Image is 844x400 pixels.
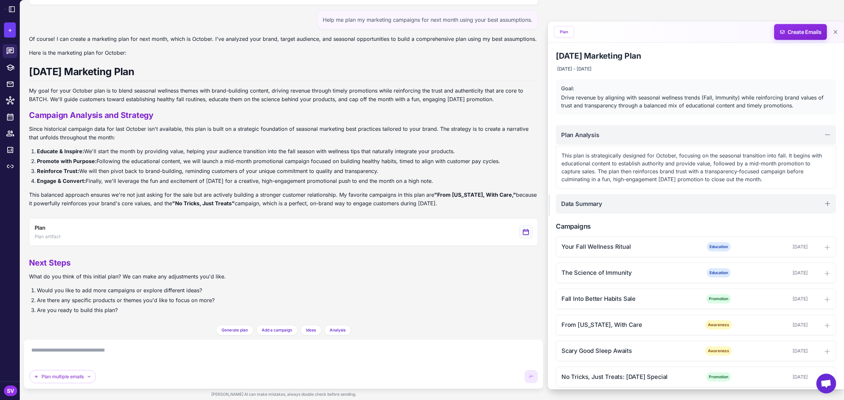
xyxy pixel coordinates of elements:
[24,389,543,400] div: [PERSON_NAME] AI can make mistakes, always double check before sending.
[29,218,538,246] button: View generated Plan
[29,110,538,121] h2: Campaign Analysis and Strategy
[262,327,292,333] span: Add a campaign
[561,84,831,92] div: Goal:
[561,242,695,251] div: Your Fall Wellness Ritual
[561,94,831,109] div: Drive revenue by aligning with seasonal wellness trends (Fall, Immunity) while reinforcing brand ...
[29,65,538,81] h1: [DATE] Marketing Plan
[306,327,316,333] span: Ideas
[742,295,808,302] div: [DATE]
[256,325,298,335] button: Add a campaign
[37,178,86,184] strong: Engage & Convert:
[37,147,538,156] li: We'll start the month by providing value, helping your audience transition into the fall season w...
[300,325,321,335] button: Ideas
[8,25,12,35] span: +
[705,320,732,329] span: Awareness
[29,190,538,208] p: This balanced approach ensures we're not just asking for the sale but are actively building a str...
[705,346,732,356] span: Awareness
[561,294,695,303] div: Fall Into Better Habits Sale
[561,268,695,277] div: The Science of Immunity
[742,373,808,381] div: [DATE]
[37,286,226,295] li: Would you like to add more campaigns or explore different ideas?
[324,325,351,335] button: Analysis
[561,130,599,139] h2: Plan Analysis
[707,268,731,277] span: Education
[706,294,731,303] span: Promotion
[330,327,346,333] span: Analysis
[29,35,538,43] p: Of course! I can create a marketing plan for next month, which is October. I've analyzed your bra...
[434,191,516,198] strong: "From [US_STATE], With Care,"
[35,233,61,240] span: Plan artifact
[707,242,731,251] span: Education
[772,24,829,40] span: Create Emails
[706,372,731,382] span: Promotion
[216,325,254,335] button: Generate plan
[37,148,84,155] strong: Educate & Inspire:
[222,327,248,333] span: Generate plan
[37,177,538,185] li: Finally, we'll leverage the fun and excitement of [DATE] for a creative, high-engagement promotio...
[556,64,593,74] div: [DATE] - [DATE]
[172,200,235,207] strong: "No Tricks, Just Treats"
[742,243,808,250] div: [DATE]
[742,269,808,276] div: [DATE]
[37,168,79,174] strong: Reinforce Trust:
[561,372,695,381] div: No Tricks, Just Treats: [DATE] Special
[561,320,695,329] div: From [US_STATE], With Care
[561,199,602,208] h2: Data Summary
[37,296,226,304] li: Are there any specific products or themes you'd like to focus on more?
[742,321,808,329] div: [DATE]
[555,27,573,37] button: Plan
[29,48,538,57] p: Here is the marketing plan for October:
[37,306,226,314] li: Are you ready to build this plan?
[29,370,96,383] button: Plan multiple emails
[37,167,538,175] li: We will then pivot back to brand-building, reminding customers of your unique commitment to quali...
[29,125,538,142] p: Since historical campaign data for last October isn't available, this plan is built on a strategi...
[556,221,836,231] h2: Campaigns
[4,22,16,38] button: +
[561,346,695,355] div: Scary Good Sleep Awaits
[35,224,45,232] span: Plan
[816,374,836,393] div: Open chat
[29,86,538,103] p: My goal for your October plan is to blend seasonal wellness themes with brand-building content, d...
[4,386,17,396] div: SV
[29,272,226,281] p: What do you think of this initial plan? We can make any adjustments you'd like.
[556,51,836,61] h1: [DATE] Marketing Plan
[37,158,97,164] strong: Promote with Purpose:
[29,258,226,268] h2: Next Steps
[561,152,830,183] p: This plan is strategically designed for October, focusing on the seasonal transition into fall. I...
[742,347,808,355] div: [DATE]
[37,157,538,165] li: Following the educational content, we will launch a mid-month promotional campaign focused on bui...
[317,10,538,29] div: Help me plan my marketing campaigns for next month using your best assumptions.
[774,24,827,40] button: Create Emails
